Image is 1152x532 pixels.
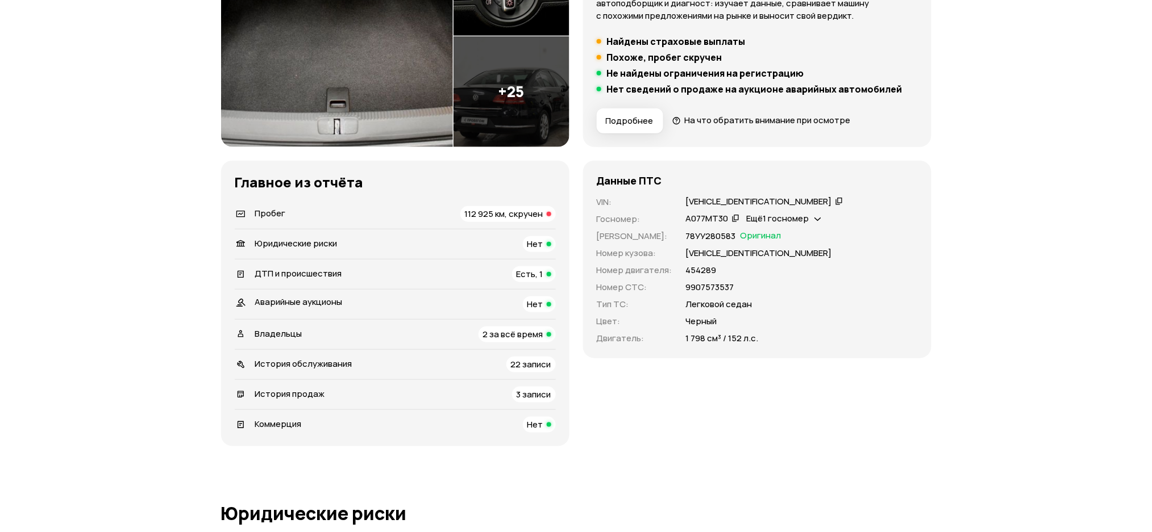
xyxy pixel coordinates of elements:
span: История продаж [255,388,325,400]
span: Оригинал [741,230,781,242]
h1: Юридические риски [221,503,931,523]
span: Пробег [255,207,286,219]
span: Ещё 1 госномер [746,212,809,224]
p: Номер двигателя : [597,264,672,277]
span: Подробнее [606,115,654,127]
a: На что обратить внимание при осмотре [672,114,851,126]
p: Цвет : [597,315,672,328]
p: Госномер : [597,213,672,225]
span: 2 за всё время [483,328,543,340]
span: ДТП и происшествия [255,267,342,279]
p: [VEHICLE_IDENTIFICATION_NUMBER] [686,247,832,259]
span: Владельцы [255,328,302,340]
p: Легковой седан [686,298,752,311]
h4: Данные ПТС [597,174,662,187]
span: История обслуживания [255,358,352,370]
p: Номер СТС : [597,281,672,294]
span: Коммерция [255,418,302,430]
p: 1 798 см³ / 152 л.с. [686,332,759,345]
p: 9907573537 [686,281,734,294]
button: Подробнее [597,108,663,133]
span: Нет [527,418,543,430]
span: Нет [527,298,543,310]
span: Есть, 1 [517,268,543,280]
span: 112 925 км, скручен [465,208,543,220]
span: 22 записи [511,358,551,370]
h3: Главное из отчёта [235,174,556,190]
span: Аварийные аукционы [255,296,343,308]
p: [PERSON_NAME] : [597,230,672,242]
p: 78УУ280583 [686,230,736,242]
p: Двигатель : [597,332,672,345]
span: 3 записи [517,388,551,400]
p: Тип ТС : [597,298,672,311]
h5: Найдены страховые выплаты [607,36,746,47]
div: [VEHICLE_IDENTIFICATION_NUMBER] [686,196,832,208]
p: 454289 [686,264,717,277]
h5: Нет сведений о продаже на аукционе аварийных автомобилей [607,83,903,95]
div: А077МТ30 [686,213,729,225]
h5: Похоже, пробег скручен [607,52,722,63]
p: Черный [686,315,717,328]
span: На что обратить внимание при осмотре [684,114,850,126]
span: Нет [527,238,543,250]
p: VIN : [597,196,672,208]
p: Номер кузова : [597,247,672,259]
h5: Не найдены ограничения на регистрацию [607,68,804,79]
span: Юридические риски [255,237,338,249]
